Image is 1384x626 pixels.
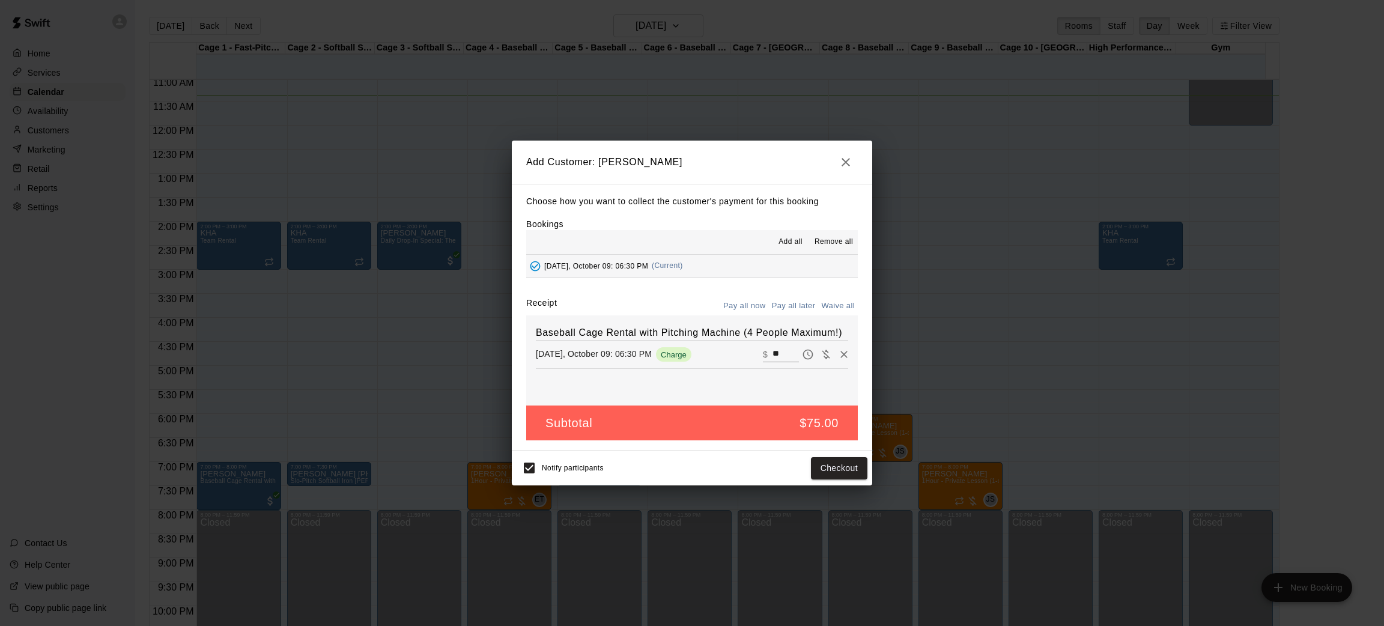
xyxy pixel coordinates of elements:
[526,297,557,315] label: Receipt
[799,348,817,359] span: Pay later
[769,297,819,315] button: Pay all later
[656,350,691,359] span: Charge
[526,194,858,209] p: Choose how you want to collect the customer's payment for this booking
[810,232,858,252] button: Remove all
[652,261,683,270] span: (Current)
[536,348,652,360] p: [DATE], October 09: 06:30 PM
[763,348,768,360] p: $
[545,415,592,431] h5: Subtotal
[818,297,858,315] button: Waive all
[526,257,544,275] button: Added - Collect Payment
[542,464,604,473] span: Notify participants
[720,297,769,315] button: Pay all now
[512,141,872,184] h2: Add Customer: [PERSON_NAME]
[544,261,648,270] span: [DATE], October 09: 06:30 PM
[817,348,835,359] span: Waive payment
[536,325,848,341] h6: Baseball Cage Rental with Pitching Machine (4 People Maximum!)
[771,232,810,252] button: Add all
[811,457,867,479] button: Checkout
[800,415,839,431] h5: $75.00
[526,219,563,229] label: Bookings
[778,236,803,248] span: Add all
[526,255,858,277] button: Added - Collect Payment[DATE], October 09: 06:30 PM(Current)
[835,345,853,363] button: Remove
[815,236,853,248] span: Remove all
